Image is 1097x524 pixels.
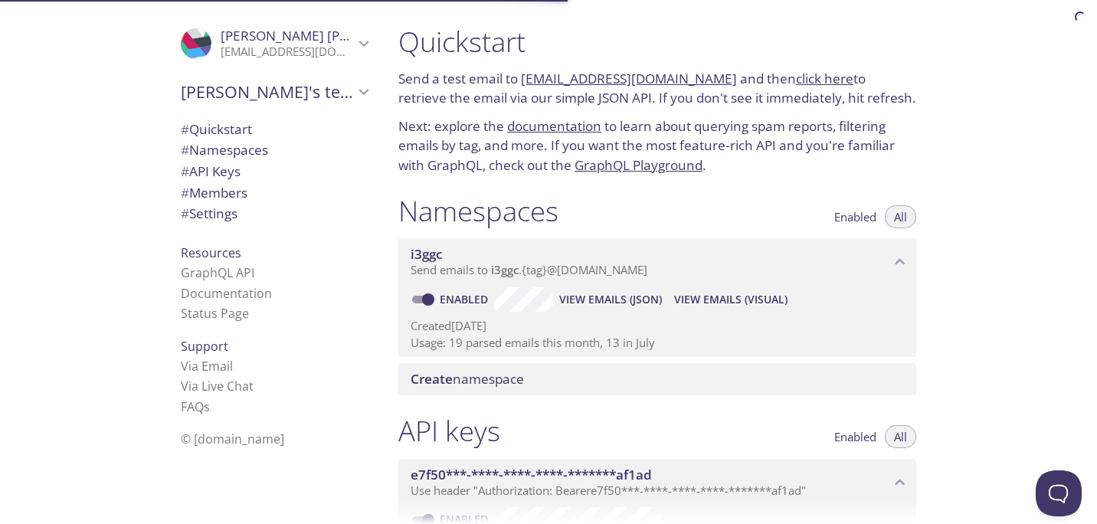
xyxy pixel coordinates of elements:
[398,116,916,175] p: Next: explore the to learn about querying spam reports, filtering emails by tag, and more. If you...
[507,117,601,135] a: documentation
[398,363,916,395] div: Create namespace
[169,72,380,112] div: Brian's team
[668,287,794,312] button: View Emails (Visual)
[825,425,886,448] button: Enabled
[181,184,189,201] span: #
[521,70,737,87] a: [EMAIL_ADDRESS][DOMAIN_NAME]
[204,398,210,415] span: s
[411,318,904,334] p: Created [DATE]
[169,139,380,161] div: Namespaces
[169,161,380,182] div: API Keys
[169,18,380,69] div: Brian Brian
[181,141,189,159] span: #
[885,425,916,448] button: All
[181,431,284,447] span: © [DOMAIN_NAME]
[181,305,249,322] a: Status Page
[491,262,519,277] span: i3ggc
[181,264,254,281] a: GraphQL API
[169,182,380,204] div: Members
[221,27,431,44] span: [PERSON_NAME] [PERSON_NAME]
[181,244,241,261] span: Resources
[398,25,916,59] h1: Quickstart
[181,120,252,138] span: Quickstart
[169,203,380,224] div: Team Settings
[181,358,233,375] a: Via Email
[411,335,904,351] p: Usage: 19 parsed emails this month, 13 in July
[398,69,916,108] p: Send a test email to and then to retrieve the email via our simple JSON API. If you don't see it ...
[181,205,237,222] span: Settings
[575,156,702,174] a: GraphQL Playground
[796,70,853,87] a: click here
[181,81,354,103] span: [PERSON_NAME]'s team
[411,370,524,388] span: namespace
[181,205,189,222] span: #
[437,292,494,306] a: Enabled
[181,141,268,159] span: Namespaces
[885,205,916,228] button: All
[559,290,662,309] span: View Emails (JSON)
[169,119,380,140] div: Quickstart
[221,44,354,60] p: [EMAIL_ADDRESS][DOMAIN_NAME]
[398,238,916,286] div: i3ggc namespace
[181,184,247,201] span: Members
[411,370,453,388] span: Create
[674,290,788,309] span: View Emails (Visual)
[825,205,886,228] button: Enabled
[411,262,647,277] span: Send emails to . {tag} @[DOMAIN_NAME]
[181,285,272,302] a: Documentation
[411,245,443,263] span: i3ggc
[181,338,228,355] span: Support
[398,194,558,228] h1: Namespaces
[553,287,668,312] button: View Emails (JSON)
[398,414,500,448] h1: API keys
[181,162,189,180] span: #
[181,162,241,180] span: API Keys
[181,398,210,415] a: FAQ
[181,378,254,395] a: Via Live Chat
[181,120,189,138] span: #
[1036,470,1082,516] iframe: Help Scout Beacon - Open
